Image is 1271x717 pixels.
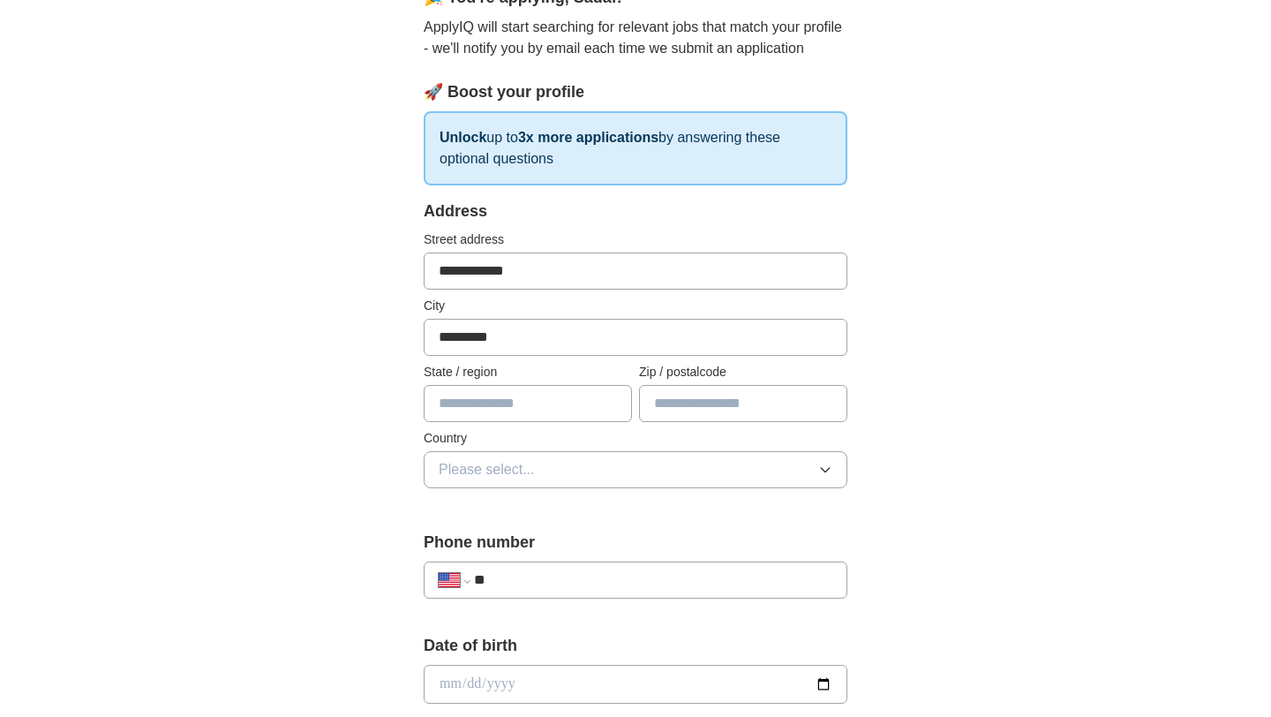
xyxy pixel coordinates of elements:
[424,200,847,223] div: Address
[439,459,535,480] span: Please select...
[424,80,847,104] div: 🚀 Boost your profile
[639,363,847,381] label: Zip / postalcode
[424,363,632,381] label: State / region
[424,297,847,315] label: City
[518,130,658,145] strong: 3x more applications
[424,531,847,555] label: Phone number
[424,429,847,448] label: Country
[424,451,847,488] button: Please select...
[424,111,847,185] p: up to by answering these optional questions
[440,130,486,145] strong: Unlock
[424,230,847,249] label: Street address
[424,17,847,59] p: ApplyIQ will start searching for relevant jobs that match your profile - we'll notify you by emai...
[424,634,847,658] label: Date of birth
